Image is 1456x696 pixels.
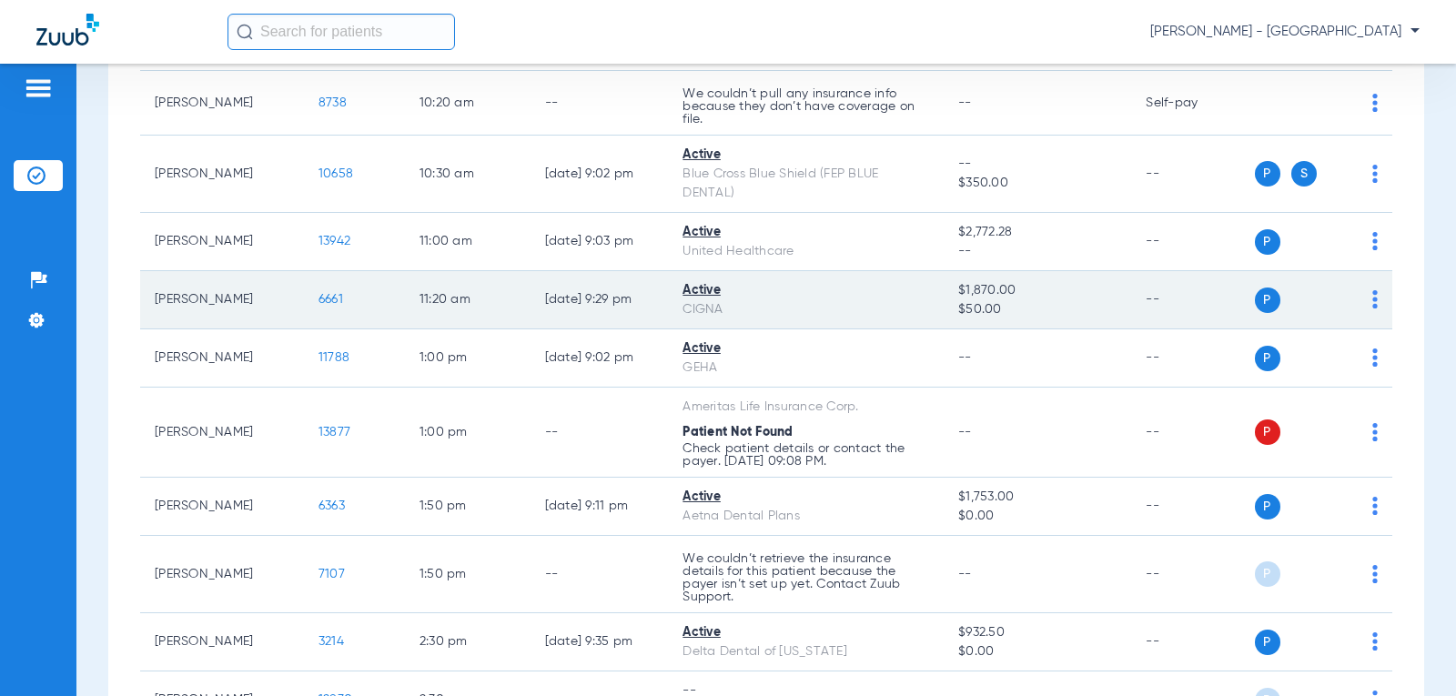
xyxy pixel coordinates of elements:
span: $2,772.28 [958,223,1117,242]
div: Active [682,223,929,242]
span: P [1255,346,1280,371]
span: P [1255,287,1280,313]
img: Zuub Logo [36,14,99,45]
span: [PERSON_NAME] - [GEOGRAPHIC_DATA] [1150,23,1420,41]
td: 1:50 PM [405,478,531,536]
td: [PERSON_NAME] [140,478,304,536]
span: P [1255,561,1280,587]
td: -- [1131,388,1254,478]
p: Check patient details or contact the payer. [DATE] 09:08 PM. [682,442,929,468]
span: 6363 [318,499,345,512]
td: [DATE] 9:02 PM [531,136,669,213]
img: group-dot-blue.svg [1372,423,1378,441]
td: [PERSON_NAME] [140,388,304,478]
img: Search Icon [237,24,253,40]
span: -- [958,96,972,109]
td: 2:30 PM [405,613,531,671]
td: -- [1131,613,1254,671]
div: Aetna Dental Plans [682,507,929,526]
span: 3214 [318,635,344,648]
div: Blue Cross Blue Shield (FEP BLUE DENTAL) [682,165,929,203]
div: United Healthcare [682,242,929,261]
td: [DATE] 9:11 PM [531,478,669,536]
td: 11:20 AM [405,271,531,329]
td: -- [1131,536,1254,613]
td: [DATE] 9:03 PM [531,213,669,271]
span: -- [958,155,1117,174]
span: 8738 [318,96,347,109]
span: -- [958,568,972,580]
td: 10:30 AM [405,136,531,213]
span: P [1255,419,1280,445]
td: -- [1131,329,1254,388]
span: $932.50 [958,623,1117,642]
td: [PERSON_NAME] [140,271,304,329]
span: 6661 [318,293,343,306]
div: Ameritas Life Insurance Corp. [682,398,929,417]
img: group-dot-blue.svg [1372,290,1378,308]
div: GEHA [682,358,929,378]
span: $0.00 [958,642,1117,661]
td: [PERSON_NAME] [140,329,304,388]
td: -- [1131,478,1254,536]
td: -- [1131,213,1254,271]
td: 1:00 PM [405,329,531,388]
span: $0.00 [958,507,1117,526]
input: Search for patients [227,14,455,50]
span: 11788 [318,351,349,364]
div: CIGNA [682,300,929,319]
span: P [1255,630,1280,655]
td: [DATE] 9:35 PM [531,613,669,671]
td: [PERSON_NAME] [140,613,304,671]
span: $350.00 [958,174,1117,193]
span: -- [958,351,972,364]
td: -- [531,536,669,613]
span: P [1255,161,1280,187]
td: 10:20 AM [405,71,531,136]
img: hamburger-icon [24,77,53,99]
td: [PERSON_NAME] [140,71,304,136]
img: group-dot-blue.svg [1372,565,1378,583]
td: [DATE] 9:02 PM [531,329,669,388]
span: P [1255,494,1280,519]
p: We couldn’t retrieve the insurance details for this patient because the payer isn’t set up yet. C... [682,552,929,603]
div: Active [682,488,929,507]
td: [DATE] 9:29 PM [531,271,669,329]
div: Active [682,146,929,165]
span: 13942 [318,235,350,247]
span: S [1291,161,1317,187]
td: [PERSON_NAME] [140,213,304,271]
img: group-dot-blue.svg [1372,497,1378,515]
td: 1:50 PM [405,536,531,613]
img: group-dot-blue.svg [1372,632,1378,651]
td: -- [531,71,669,136]
img: group-dot-blue.svg [1372,232,1378,250]
img: group-dot-blue.svg [1372,94,1378,112]
img: group-dot-blue.svg [1372,348,1378,367]
span: $1,870.00 [958,281,1117,300]
td: -- [1131,271,1254,329]
td: 11:00 AM [405,213,531,271]
span: -- [958,242,1117,261]
span: $50.00 [958,300,1117,319]
div: Active [682,281,929,300]
td: [PERSON_NAME] [140,136,304,213]
div: Active [682,623,929,642]
span: Patient Not Found [682,426,793,439]
div: Delta Dental of [US_STATE] [682,642,929,661]
span: 13877 [318,426,350,439]
span: 10658 [318,167,353,180]
div: Active [682,339,929,358]
img: group-dot-blue.svg [1372,165,1378,183]
td: -- [1131,136,1254,213]
td: 1:00 PM [405,388,531,478]
td: Self-pay [1131,71,1254,136]
td: [PERSON_NAME] [140,536,304,613]
span: P [1255,229,1280,255]
p: We couldn’t pull any insurance info because they don’t have coverage on file. [682,87,929,126]
td: -- [531,388,669,478]
span: 7107 [318,568,345,580]
span: $1,753.00 [958,488,1117,507]
span: -- [958,426,972,439]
